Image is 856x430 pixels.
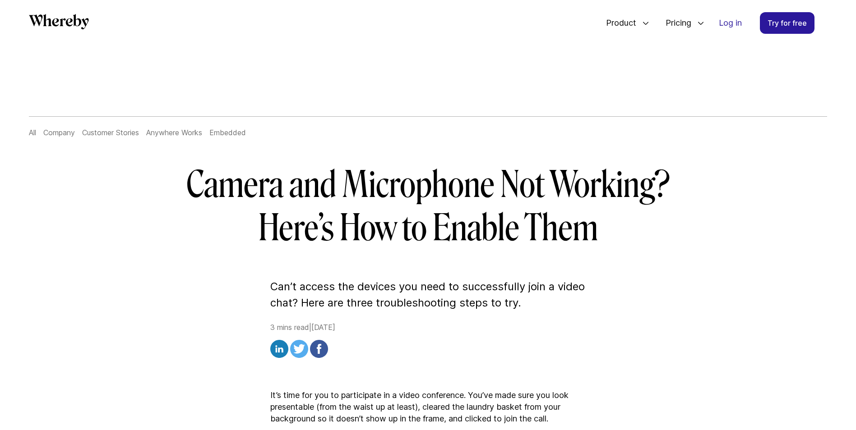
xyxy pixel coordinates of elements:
[168,163,688,250] h1: Camera and Microphone Not Working? Here’s How to Enable Them
[712,13,749,33] a: Log in
[310,340,328,358] img: facebook
[209,128,246,137] a: Embedded
[43,128,75,137] a: Company
[82,128,139,137] a: Customer Stories
[146,128,202,137] a: Anywhere Works
[270,322,586,361] div: 3 mins read | [DATE]
[270,340,288,358] img: linkedin
[290,340,308,358] img: twitter
[29,14,89,32] a: Whereby
[29,14,89,29] svg: Whereby
[597,8,639,38] span: Product
[270,279,586,311] p: Can’t access the devices you need to successfully join a video chat? Here are three troubleshooti...
[657,8,694,38] span: Pricing
[760,12,814,34] a: Try for free
[29,128,36,137] a: All
[270,389,586,425] p: It’s time for you to participate in a video conference. You’ve made sure you look presentable (fr...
